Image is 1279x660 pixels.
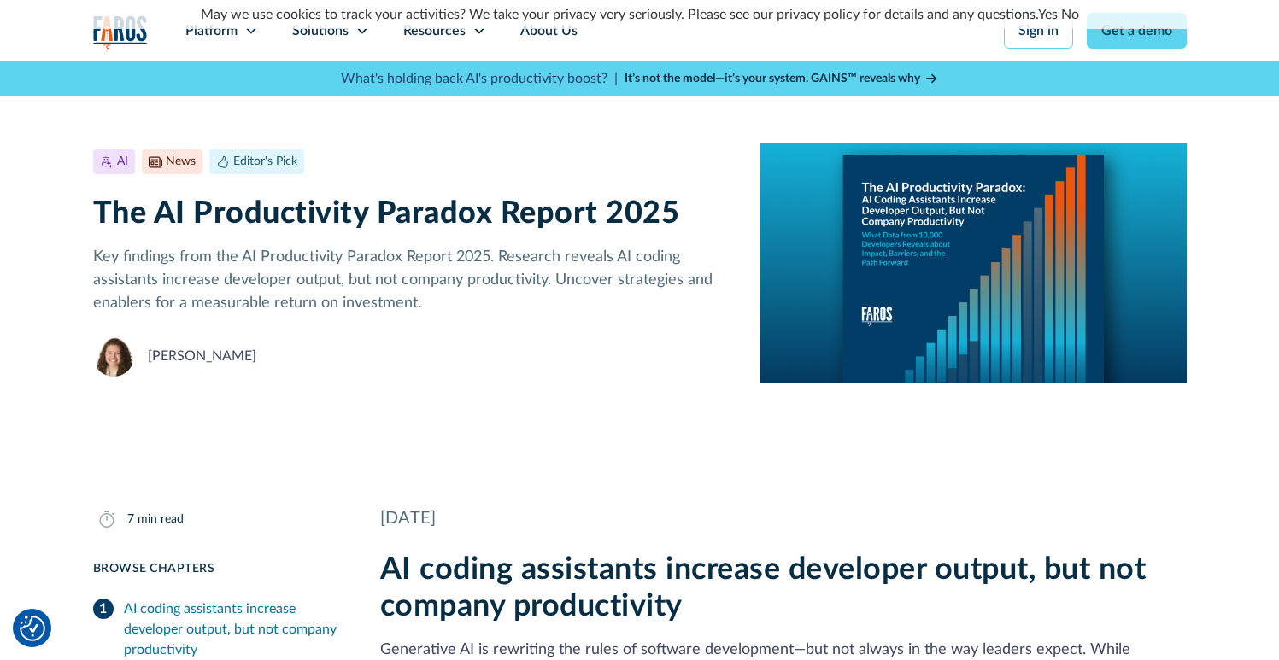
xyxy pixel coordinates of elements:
[1004,13,1073,49] a: Sign in
[625,73,920,85] strong: It’s not the model—it’s your system. GAINS™ reveals why
[93,15,148,50] a: home
[93,560,339,578] div: Browse Chapters
[380,505,1187,531] div: [DATE]
[233,153,297,171] div: Editor's Pick
[166,153,196,171] div: News
[403,20,466,41] div: Resources
[341,68,618,89] p: What's holding back AI's productivity boost? |
[20,616,45,641] button: Cookie Settings
[93,246,733,315] p: Key findings from the AI Productivity Paradox Report 2025. Research reveals AI coding assistants ...
[93,15,148,50] img: Logo of the analytics and reporting company Faros.
[1061,8,1079,21] a: No
[138,511,184,529] div: min read
[760,143,1186,383] img: A report cover on a blue background. The cover reads:The AI Productivity Paradox: AI Coding Assis...
[127,511,134,529] div: 7
[625,70,939,88] a: It’s not the model—it’s your system. GAINS™ reveals why
[93,196,733,232] h1: The AI Productivity Paradox Report 2025
[148,346,256,366] div: [PERSON_NAME]
[1087,13,1187,49] a: Get a demo
[124,599,339,660] div: AI coding assistants increase developer output, but not company productivity
[185,20,238,41] div: Platform
[117,153,128,171] div: AI
[380,552,1187,625] h2: AI coding assistants increase developer output, but not company productivity
[292,20,349,41] div: Solutions
[93,336,134,377] img: Neely Dunlap
[1038,8,1058,21] a: Yes
[20,616,45,641] img: Revisit consent button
